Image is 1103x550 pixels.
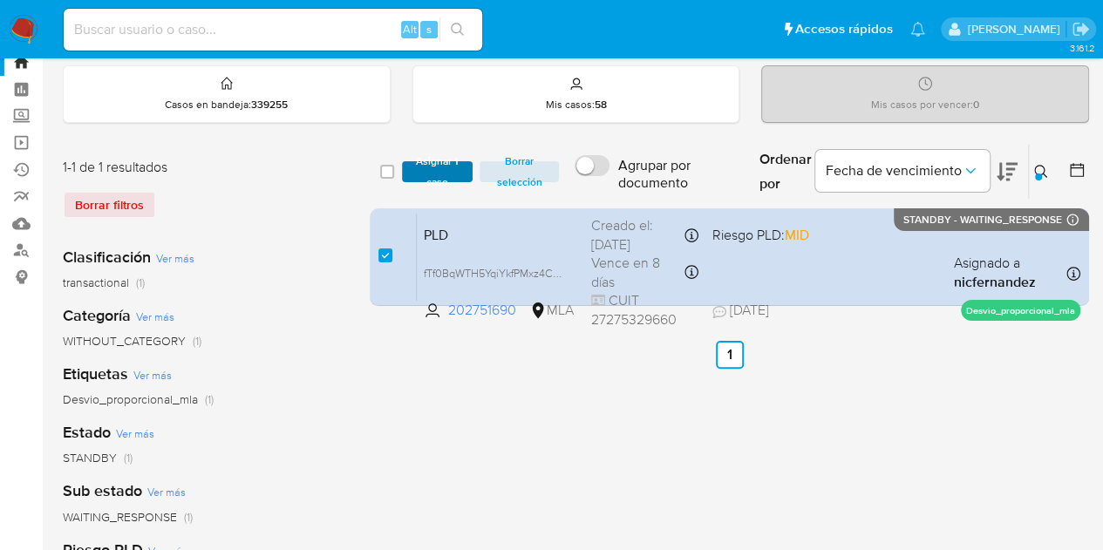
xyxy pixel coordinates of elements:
a: Notificaciones [910,22,925,37]
a: Salir [1072,20,1090,38]
span: Accesos rápidos [795,20,893,38]
button: search-icon [439,17,475,42]
span: Alt [403,21,417,37]
input: Buscar usuario o caso... [64,18,482,41]
span: s [426,21,432,37]
span: 3.161.2 [1069,41,1094,55]
p: nicolas.fernandezallen@mercadolibre.com [967,21,1066,37]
